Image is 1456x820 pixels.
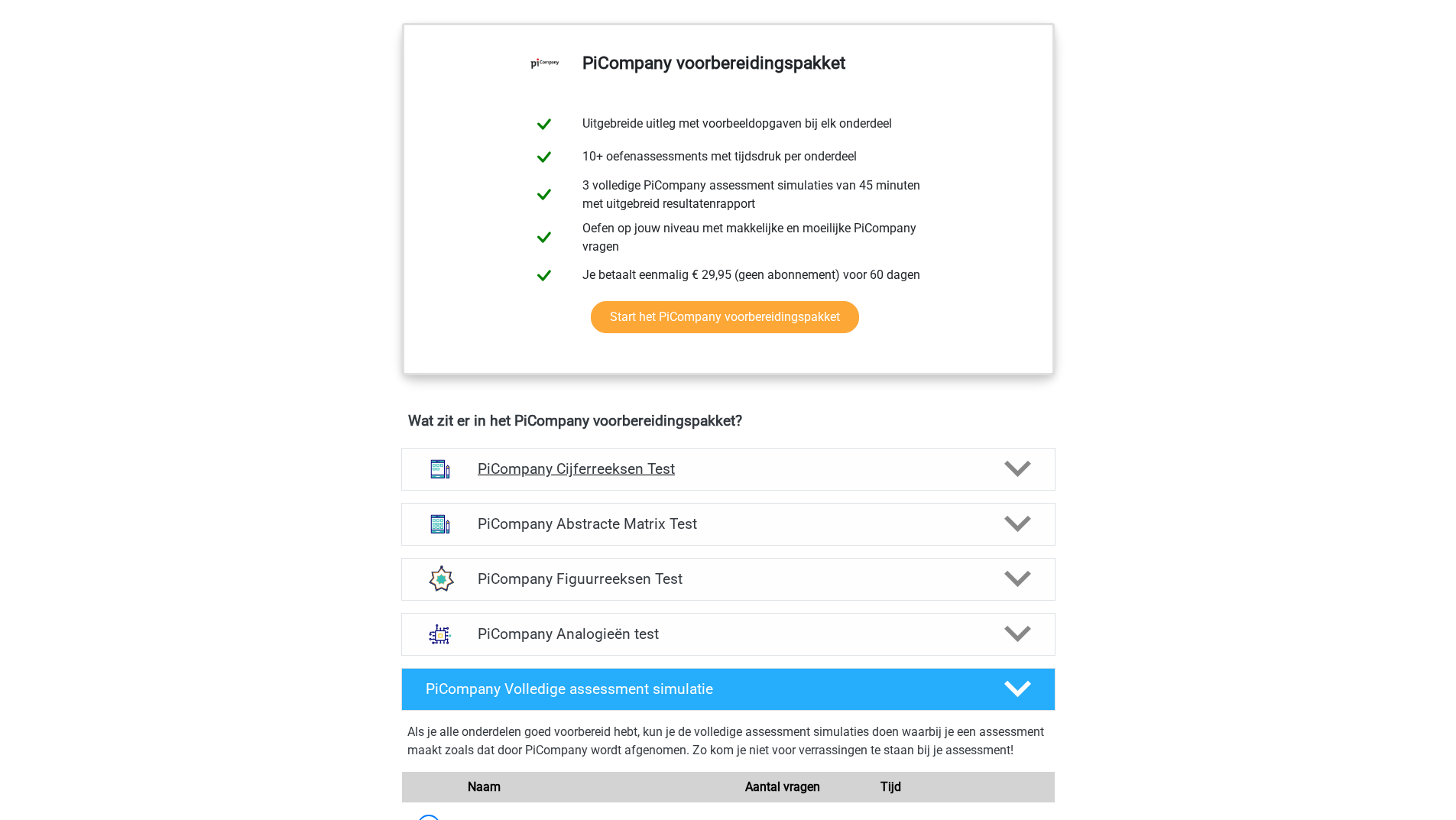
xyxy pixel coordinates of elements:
h4: Wat zit er in het PiCompany voorbereidingspakket? [408,412,1049,429]
img: cijferreeksen [420,449,460,489]
a: figuurreeksen PiCompany Figuurreeksen Test [395,558,1062,601]
img: analogieen [420,614,460,654]
h4: PiCompany Figuurreeksen Test [478,570,978,588]
a: cijferreeksen PiCompany Cijferreeksen Test [395,448,1062,491]
a: abstracte matrices PiCompany Abstracte Matrix Test [395,503,1062,546]
a: Start het PiCompany voorbereidingspakket [591,301,859,333]
div: Als je alle onderdelen goed voorbereid hebt, kun je de volledige assessment simulaties doen waarb... [407,723,1049,766]
h4: PiCompany Abstracte Matrix Test [478,515,978,533]
div: Tijd [837,778,945,796]
img: abstracte matrices [420,504,460,544]
div: Naam [456,778,728,796]
h4: PiCompany Volledige assessment simulatie [426,680,979,698]
h4: PiCompany Cijferreeksen Test [478,460,978,478]
a: analogieen PiCompany Analogieën test [395,613,1062,656]
img: figuurreeksen [420,559,460,599]
a: PiCompany Volledige assessment simulatie [395,668,1062,711]
div: Aantal vragen [728,778,836,796]
h4: PiCompany Analogieën test [478,625,978,643]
